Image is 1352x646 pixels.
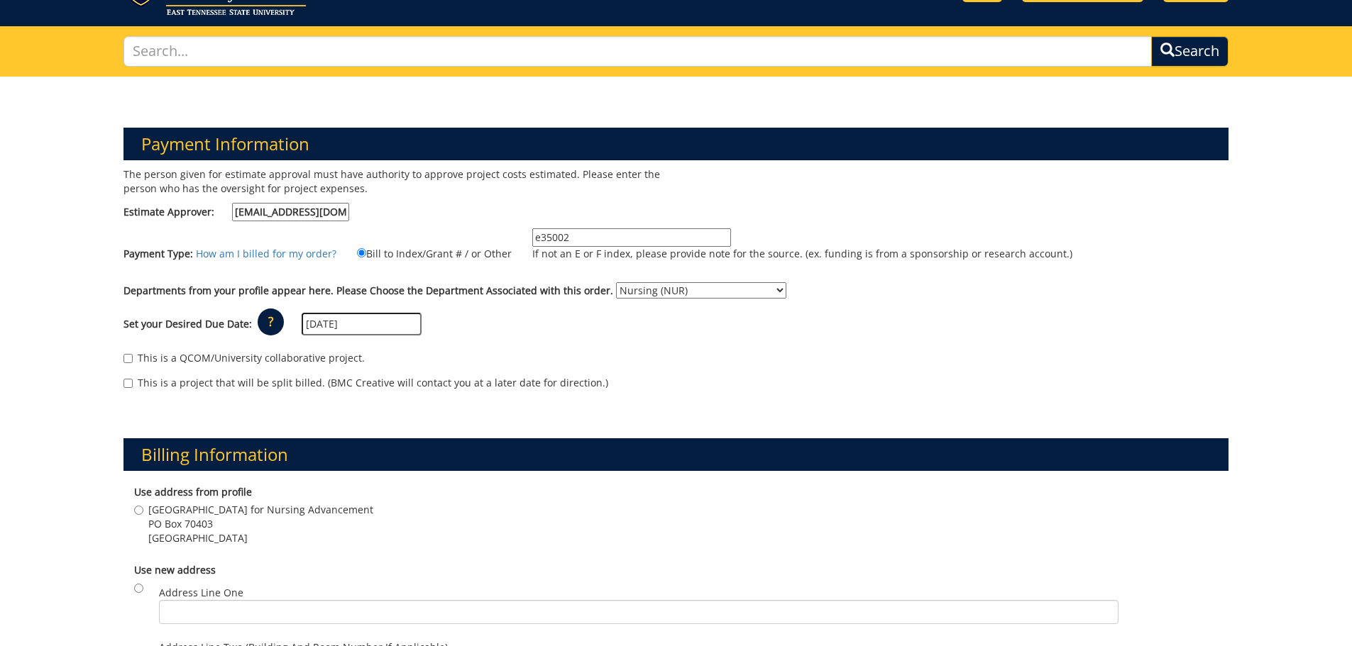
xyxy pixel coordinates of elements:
[123,36,1153,67] input: Search...
[339,245,512,261] label: Bill to Index/Grant # / or Other
[123,247,193,261] label: Payment Type:
[148,517,373,531] span: PO Box 70403
[532,247,1072,261] p: If not an E or F index, please provide note for the source. (ex. funding is from a sponsorship or...
[134,485,252,499] b: Use address from profile
[302,313,422,335] input: MM/DD/YYYY
[159,586,1119,624] label: Address Line One
[123,379,133,388] input: This is a project that will be split billed. (BMC Creative will contact you at a later date for d...
[148,503,373,517] span: [GEOGRAPHIC_DATA] for Nursing Advancement
[123,351,365,365] label: This is a QCOM/University collaborative project.
[159,600,1119,624] input: Address Line One
[196,247,336,260] a: How am I billed for my order?
[123,376,608,390] label: This is a project that will be split billed. (BMC Creative will contact you at a later date for d...
[1151,36,1229,67] button: Search
[134,563,216,577] b: Use new address
[134,506,143,515] input: [GEOGRAPHIC_DATA] for Nursing Advancement PO Box 70403 [GEOGRAPHIC_DATA]
[123,167,666,196] p: The person given for estimate approval must have authority to approve project costs estimated. Pl...
[232,203,349,221] input: Estimate Approver:
[123,203,349,221] label: Estimate Approver:
[123,354,133,363] input: This is a QCOM/University collaborative project.
[357,248,366,257] input: Bill to Index/Grant # / or Other
[532,228,731,247] input: If not an E or F index, please provide note for the source. (ex. funding is from a sponsorship or...
[123,438,1229,471] h3: Billing Information
[258,308,284,335] p: ?
[148,531,373,545] span: [GEOGRAPHIC_DATA]
[123,284,613,298] label: Departments from your profile appear here. Please Choose the Department Associated with this order.
[123,128,1229,160] h3: Payment Information
[123,317,252,331] label: Set your Desired Due Date:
